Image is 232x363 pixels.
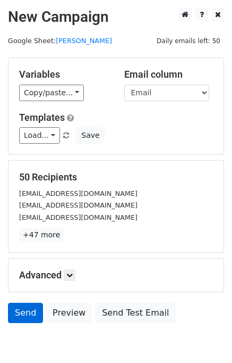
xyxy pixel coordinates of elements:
[19,189,138,197] small: [EMAIL_ADDRESS][DOMAIN_NAME]
[19,69,108,80] h5: Variables
[124,69,213,80] h5: Email column
[19,201,138,209] small: [EMAIL_ADDRESS][DOMAIN_NAME]
[19,213,138,221] small: [EMAIL_ADDRESS][DOMAIN_NAME]
[95,303,176,323] a: Send Test Email
[19,85,84,101] a: Copy/paste...
[8,8,224,26] h2: New Campaign
[19,228,64,242] a: +47 more
[46,303,92,323] a: Preview
[19,269,213,281] h5: Advanced
[19,112,65,123] a: Templates
[19,127,60,144] a: Load...
[8,37,112,45] small: Google Sheet:
[153,37,224,45] a: Daily emails left: 50
[56,37,112,45] a: [PERSON_NAME]
[179,312,232,363] iframe: Chat Widget
[76,127,104,144] button: Save
[8,303,43,323] a: Send
[153,35,224,47] span: Daily emails left: 50
[19,171,213,183] h5: 50 Recipients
